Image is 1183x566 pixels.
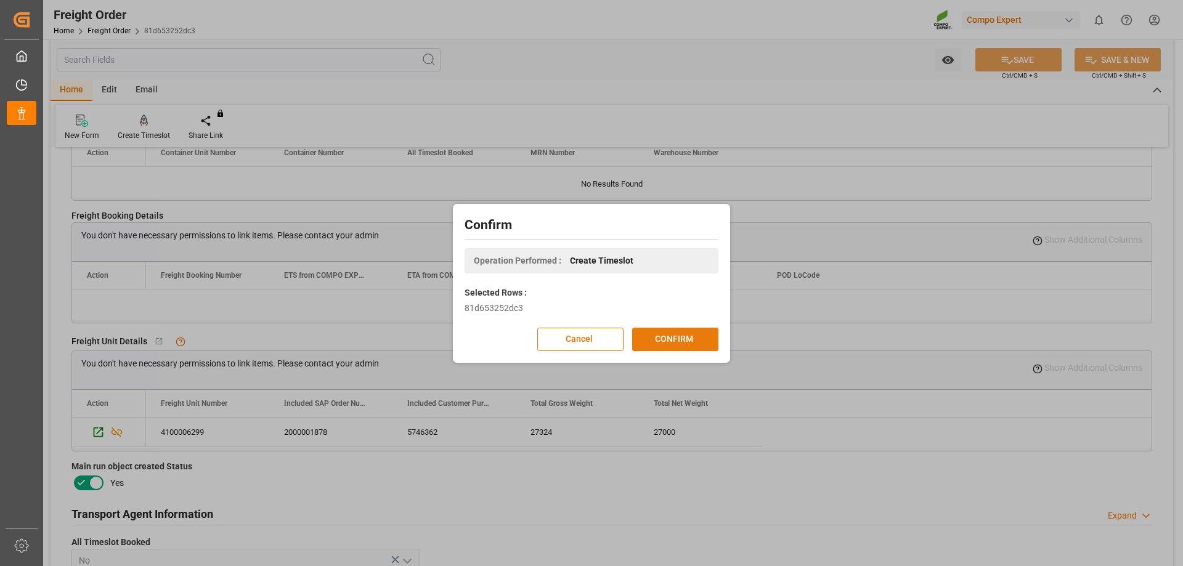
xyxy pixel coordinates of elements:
[465,216,718,235] h2: Confirm
[465,302,718,315] div: 81d653252dc3
[537,328,624,351] button: Cancel
[632,328,718,351] button: CONFIRM
[570,254,633,267] span: Create Timeslot
[474,254,561,267] span: Operation Performed :
[465,286,527,299] label: Selected Rows :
